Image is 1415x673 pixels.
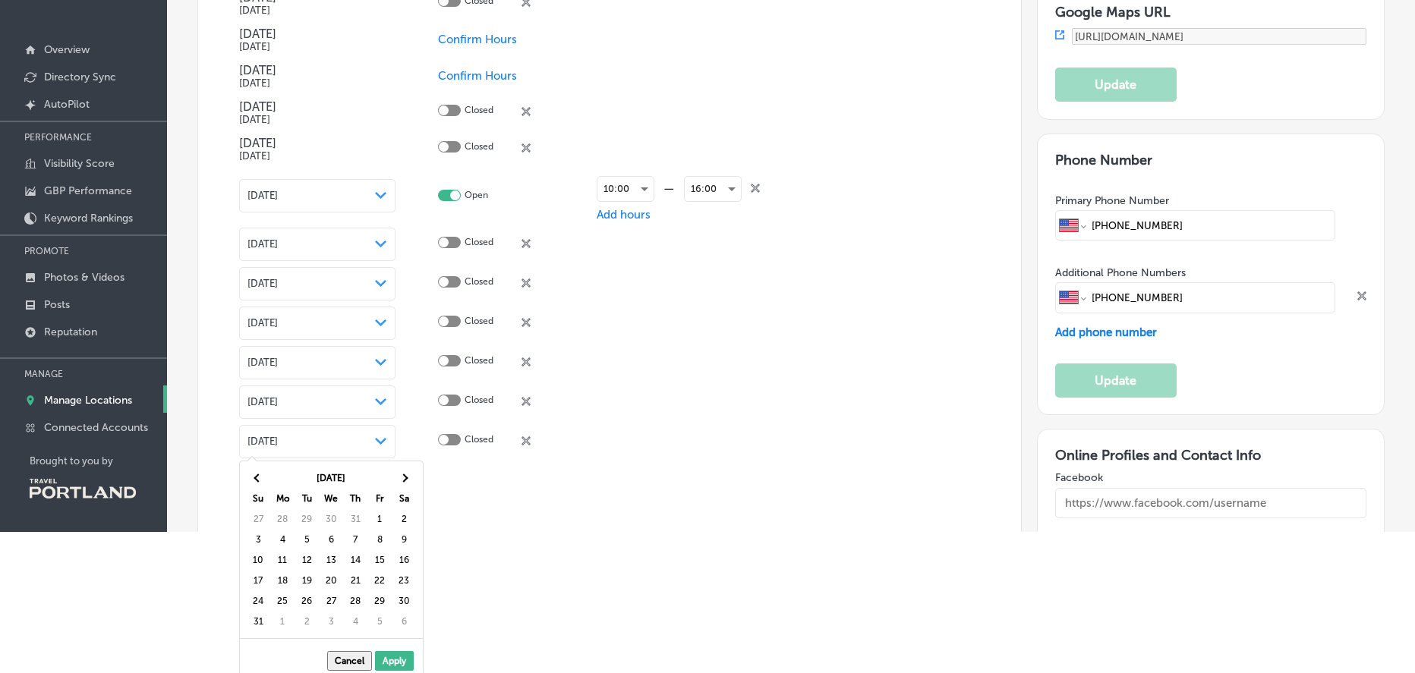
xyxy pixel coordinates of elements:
p: Open [465,190,488,201]
td: 16 [392,550,416,571]
button: Cancel [327,651,372,671]
td: 30 [392,591,416,612]
span: [DATE] [247,317,278,329]
td: 17 [246,571,270,591]
td: 13 [319,550,343,571]
td: 1 [367,509,392,530]
h3: Google Maps URL [1055,4,1366,20]
td: 3 [246,530,270,550]
input: https://www.facebook.com/username [1055,488,1366,518]
p: Overview [44,43,90,56]
td: 7 [343,530,367,550]
span: Confirm Hours [438,33,517,46]
td: 2 [295,612,319,632]
td: 27 [246,509,270,530]
h3: Phone Number [1055,152,1366,168]
p: Reputation [44,325,97,338]
td: 8 [367,530,392,550]
span: [DATE] [247,436,278,447]
th: Th [343,489,367,509]
td: 11 [270,550,295,571]
p: Closed [465,395,493,409]
p: Closed [465,237,493,251]
td: 4 [343,612,367,632]
span: [DATE] [247,357,278,368]
p: Keyword Rankings [44,212,133,225]
span: [DATE] [247,238,278,250]
td: 14 [343,550,367,571]
p: Posts [44,298,70,311]
h5: [DATE] [239,150,396,162]
p: Closed [465,276,493,291]
p: Closed [465,316,493,330]
img: Travel Portland [30,479,136,498]
td: 22 [367,571,392,591]
td: 1 [270,612,295,632]
span: [DATE] [247,278,278,289]
p: Photos & Videos [44,271,124,284]
td: 25 [270,591,295,612]
th: Tu [295,489,319,509]
h4: [DATE] [239,99,396,114]
span: [DATE] [247,396,278,407]
td: 10 [246,550,270,571]
p: Connected Accounts [44,421,148,434]
td: 29 [295,509,319,530]
span: [DATE] [247,190,278,201]
p: Closed [465,355,493,370]
th: Fr [367,489,392,509]
p: GBP Performance [44,184,132,197]
td: 26 [295,591,319,612]
td: 6 [319,530,343,550]
td: 24 [246,591,270,612]
button: Update [1055,68,1177,102]
h4: [DATE] [239,27,396,41]
td: 2 [392,509,416,530]
th: Sa [392,489,416,509]
td: 30 [319,509,343,530]
td: 5 [295,530,319,550]
td: 28 [343,591,367,612]
td: 15 [367,550,392,571]
td: 29 [367,591,392,612]
td: 28 [270,509,295,530]
h5: [DATE] [239,41,396,52]
p: Closed [465,434,493,448]
td: 19 [295,571,319,591]
span: Confirm Hours [438,69,517,83]
h5: [DATE] [239,114,396,125]
div: — [654,181,684,196]
td: 27 [319,591,343,612]
p: Closed [465,105,493,119]
p: Manage Locations [44,394,132,407]
th: [DATE] [270,468,392,489]
td: 20 [319,571,343,591]
td: 31 [246,612,270,632]
label: Facebook [1055,471,1366,484]
h4: [DATE] [239,63,396,77]
td: 12 [295,550,319,571]
label: Additional Phone Numbers [1055,266,1186,279]
td: 6 [392,612,416,632]
p: Brought to you by [30,455,167,467]
input: Phone number [1090,211,1331,240]
input: Phone number [1090,283,1331,312]
span: Add phone number [1055,325,1157,339]
div: 10:00 [597,177,654,201]
td: 21 [343,571,367,591]
td: 9 [392,530,416,550]
th: Mo [270,489,295,509]
td: 3 [319,612,343,632]
th: We [319,489,343,509]
button: Apply [375,651,414,671]
th: Su [246,489,270,509]
td: 23 [392,571,416,591]
span: Add hours [597,208,651,222]
label: Primary Phone Number [1055,194,1169,207]
p: Directory Sync [44,71,116,83]
td: 31 [343,509,367,530]
h5: [DATE] [239,5,396,16]
td: 18 [270,571,295,591]
p: Visibility Score [44,157,115,170]
h4: [DATE] [239,136,396,150]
